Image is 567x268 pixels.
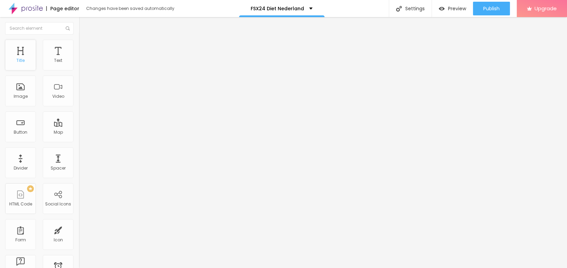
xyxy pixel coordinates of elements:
span: Publish [483,6,500,11]
div: HTML Code [9,202,32,206]
p: FSX24 Diet Nederland [251,6,304,11]
img: Icone [66,26,70,30]
span: Upgrade [535,5,557,11]
div: Map [54,130,63,135]
img: view-1.svg [439,6,445,12]
iframe: Editor [79,17,567,268]
div: Title [16,58,25,63]
div: Text [54,58,62,63]
div: Image [14,94,28,99]
div: Divider [14,166,28,171]
div: Changes have been saved automatically [86,6,174,11]
div: Page editor [46,6,79,11]
img: Icone [396,6,402,12]
button: Publish [473,2,510,15]
div: Icon [54,238,63,242]
div: Social Icons [45,202,71,206]
div: Button [14,130,27,135]
div: Spacer [51,166,66,171]
button: Preview [432,2,473,15]
input: Search element [5,22,74,35]
span: Preview [448,6,466,11]
div: Video [52,94,64,99]
div: Form [15,238,26,242]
